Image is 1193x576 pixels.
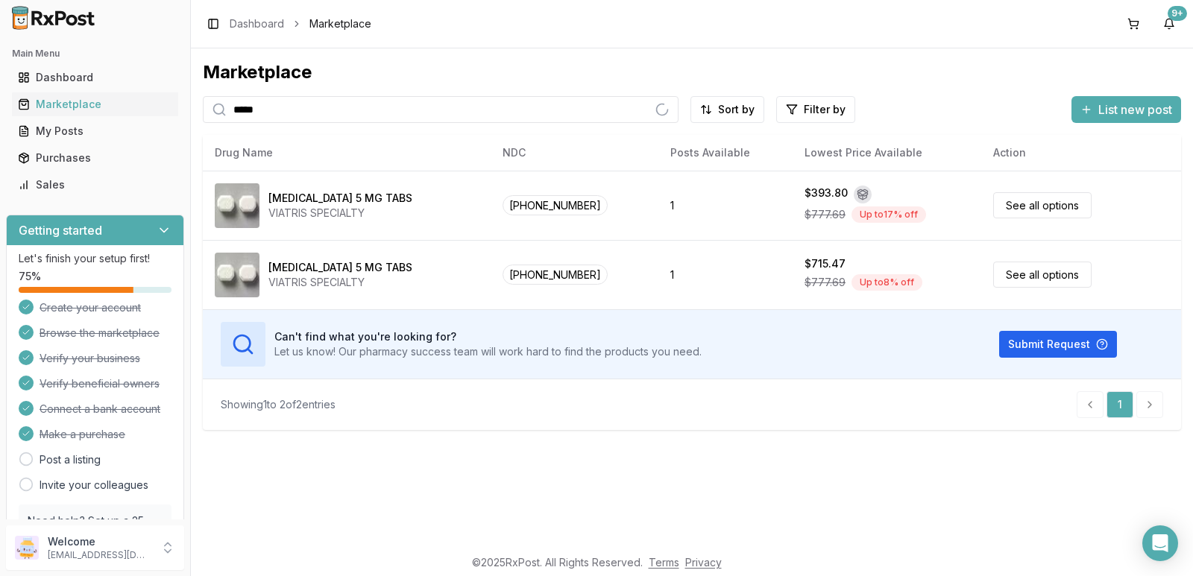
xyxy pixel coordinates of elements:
[1071,104,1181,118] a: List new post
[18,177,172,192] div: Sales
[1168,6,1187,21] div: 9+
[805,207,846,222] span: $777.69
[19,251,171,266] p: Let's finish your setup first!
[6,66,184,89] button: Dashboard
[658,135,793,171] th: Posts Available
[12,64,178,91] a: Dashboard
[12,171,178,198] a: Sales
[690,96,764,123] button: Sort by
[658,171,793,240] td: 1
[658,240,793,309] td: 1
[18,151,172,165] div: Purchases
[19,269,41,284] span: 75 %
[6,146,184,170] button: Purchases
[40,402,160,417] span: Connect a bank account
[685,556,722,569] a: Privacy
[309,16,371,31] span: Marketplace
[40,478,148,493] a: Invite your colleagues
[852,206,926,223] div: Up to 17 % off
[1071,96,1181,123] button: List new post
[12,118,178,145] a: My Posts
[503,195,608,215] span: [PHONE_NUMBER]
[12,91,178,118] a: Marketplace
[40,300,141,315] span: Create your account
[40,427,125,442] span: Make a purchase
[40,376,160,391] span: Verify beneficial owners
[19,221,102,239] h3: Getting started
[18,124,172,139] div: My Posts
[6,173,184,197] button: Sales
[491,135,658,171] th: NDC
[274,329,702,344] h3: Can't find what you're looking for?
[852,274,922,291] div: Up to 8 % off
[18,70,172,85] div: Dashboard
[215,253,259,297] img: Norvasc 5 MG TABS
[993,262,1092,288] a: See all options
[6,6,101,30] img: RxPost Logo
[268,260,412,275] div: [MEDICAL_DATA] 5 MG TABS
[718,102,755,117] span: Sort by
[503,265,608,285] span: [PHONE_NUMBER]
[48,534,151,549] p: Welcome
[18,97,172,112] div: Marketplace
[40,326,160,341] span: Browse the marketplace
[804,102,846,117] span: Filter by
[268,191,412,206] div: [MEDICAL_DATA] 5 MG TABS
[805,275,846,290] span: $777.69
[999,331,1117,358] button: Submit Request
[1107,391,1133,418] a: 1
[274,344,702,359] p: Let us know! Our pharmacy success team will work hard to find the products you need.
[1142,525,1178,561] div: Open Intercom Messenger
[221,397,336,412] div: Showing 1 to 2 of 2 entries
[40,452,101,467] a: Post a listing
[12,145,178,171] a: Purchases
[268,275,412,290] div: VIATRIS SPECIALTY
[1077,391,1163,418] nav: pagination
[805,256,846,271] div: $715.47
[6,92,184,116] button: Marketplace
[203,60,1181,84] div: Marketplace
[15,536,39,560] img: User avatar
[203,135,491,171] th: Drug Name
[230,16,371,31] nav: breadcrumb
[28,513,163,558] p: Need help? Set up a 25 minute call with our team to set up.
[1157,12,1181,36] button: 9+
[40,351,140,366] span: Verify your business
[793,135,981,171] th: Lowest Price Available
[981,135,1181,171] th: Action
[6,119,184,143] button: My Posts
[230,16,284,31] a: Dashboard
[215,183,259,228] img: Norvasc 5 MG TABS
[48,549,151,561] p: [EMAIL_ADDRESS][DOMAIN_NAME]
[993,192,1092,218] a: See all options
[268,206,412,221] div: VIATRIS SPECIALTY
[776,96,855,123] button: Filter by
[12,48,178,60] h2: Main Menu
[1098,101,1172,118] span: List new post
[805,186,848,203] div: $393.80
[649,556,679,569] a: Terms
